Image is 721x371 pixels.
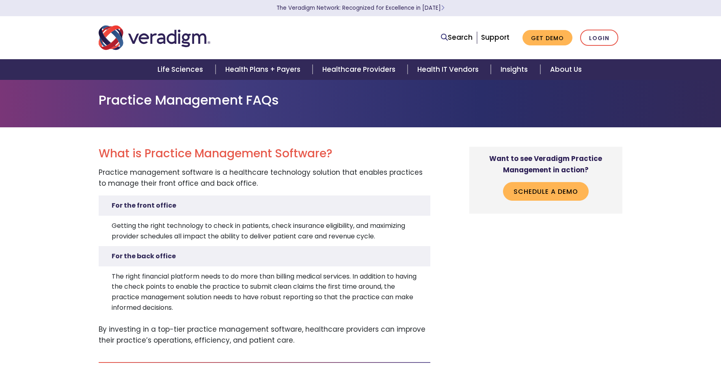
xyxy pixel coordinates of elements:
[491,59,540,80] a: Insights
[99,167,430,189] p: Practice management software is a healthcare technology solution that enables practices to manage...
[408,59,491,80] a: Health IT Vendors
[148,59,215,80] a: Life Sciences
[489,154,602,174] strong: Want to see Veradigm Practice Management in action?
[99,147,430,161] h2: What is Practice Management Software?
[276,4,445,12] a: The Veradigm Network: Recognized for Excellence in [DATE]Learn More
[99,195,430,216] th: For the front office
[99,92,622,108] h1: Practice Management FAQs
[313,59,408,80] a: Healthcare Providers
[441,4,445,12] span: Learn More
[503,182,589,201] a: Schedule a Demo
[99,324,430,346] p: By investing in a top-tier practice management software, healthcare providers can improve their p...
[481,32,509,42] a: Support
[99,246,430,266] th: For the back office
[441,32,473,43] a: Search
[99,24,210,51] img: Veradigm logo
[216,59,313,80] a: Health Plans + Payers
[580,30,618,46] a: Login
[99,266,430,317] td: The right financial platform needs to do more than billing medical services. In addition to havin...
[522,30,572,46] a: Get Demo
[540,59,591,80] a: About Us
[99,216,430,246] td: Getting the right technology to check in patients, check insurance eligibility, and maximizing pr...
